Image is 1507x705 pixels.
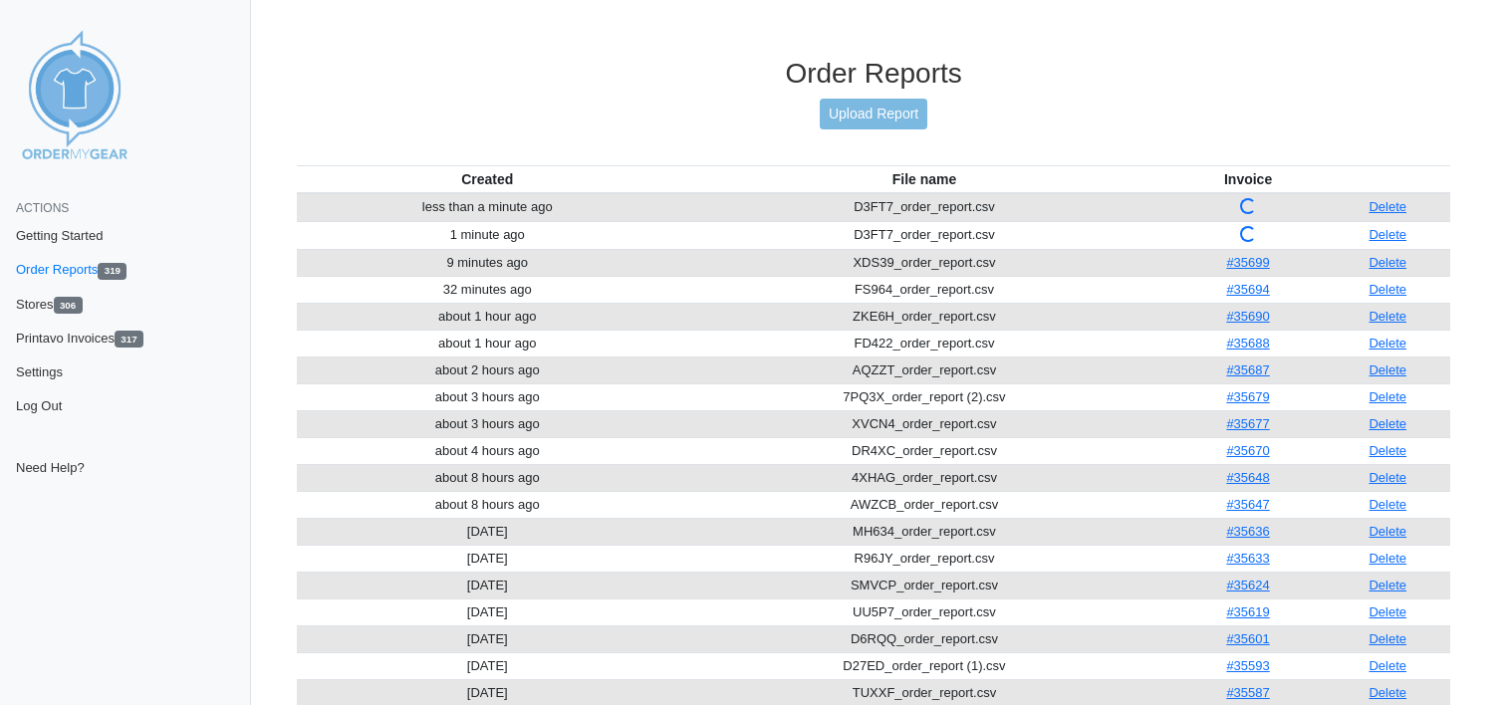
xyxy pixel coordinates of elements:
[297,250,677,277] td: 9 minutes ago
[297,357,677,384] td: about 2 hours ago
[677,221,1170,249] td: D3FT7_order_report.csv
[1369,470,1406,485] a: Delete
[1226,578,1269,592] a: #35624
[1369,631,1406,646] a: Delete
[1369,524,1406,539] a: Delete
[1226,658,1269,673] a: #35593
[297,384,677,411] td: about 3 hours ago
[297,599,677,626] td: [DATE]
[1226,255,1269,270] a: #35699
[1369,336,1406,351] a: Delete
[115,331,143,348] span: 317
[1369,551,1406,566] a: Delete
[297,653,677,680] td: [DATE]
[297,519,677,546] td: [DATE]
[677,411,1170,438] td: XVCN4_order_report.csv
[1369,416,1406,431] a: Delete
[677,304,1170,331] td: ZKE6H_order_report.csv
[1369,282,1406,297] a: Delete
[1369,199,1406,214] a: Delete
[677,357,1170,384] td: AQZZT_order_report.csv
[677,331,1170,357] td: FD422_order_report.csv
[1226,685,1269,700] a: #35587
[677,546,1170,573] td: R96JY_order_report.csv
[1369,497,1406,512] a: Delete
[297,221,677,249] td: 1 minute ago
[1171,165,1326,193] th: Invoice
[677,465,1170,492] td: 4XHAG_order_report.csv
[677,653,1170,680] td: D27ED_order_report (1).csv
[98,263,126,280] span: 319
[16,201,69,215] span: Actions
[677,384,1170,411] td: 7PQ3X_order_report (2).csv
[1369,227,1406,242] a: Delete
[677,492,1170,519] td: AWZCB_order_report.csv
[297,411,677,438] td: about 3 hours ago
[297,331,677,357] td: about 1 hour ago
[1369,362,1406,377] a: Delete
[1369,443,1406,458] a: Delete
[1226,362,1269,377] a: #35687
[677,277,1170,304] td: FS964_order_report.csv
[677,573,1170,599] td: SMVCP_order_report.csv
[297,304,677,331] td: about 1 hour ago
[1226,309,1269,324] a: #35690
[677,438,1170,465] td: DR4XC_order_report.csv
[297,165,677,193] th: Created
[297,626,677,653] td: [DATE]
[297,546,677,573] td: [DATE]
[1226,631,1269,646] a: #35601
[1369,658,1406,673] a: Delete
[1226,604,1269,619] a: #35619
[677,599,1170,626] td: UU5P7_order_report.csv
[1226,282,1269,297] a: #35694
[297,492,677,519] td: about 8 hours ago
[297,465,677,492] td: about 8 hours ago
[677,519,1170,546] td: MH634_order_report.csv
[1226,443,1269,458] a: #35670
[297,277,677,304] td: 32 minutes ago
[54,297,83,314] span: 306
[1226,470,1269,485] a: #35648
[1226,551,1269,566] a: #35633
[1369,309,1406,324] a: Delete
[677,250,1170,277] td: XDS39_order_report.csv
[677,193,1170,222] td: D3FT7_order_report.csv
[820,99,927,129] a: Upload Report
[297,438,677,465] td: about 4 hours ago
[1226,497,1269,512] a: #35647
[1369,604,1406,619] a: Delete
[677,165,1170,193] th: File name
[297,57,1450,91] h3: Order Reports
[677,626,1170,653] td: D6RQQ_order_report.csv
[1369,578,1406,592] a: Delete
[297,573,677,599] td: [DATE]
[1226,524,1269,539] a: #35636
[1369,255,1406,270] a: Delete
[1226,336,1269,351] a: #35688
[1369,389,1406,404] a: Delete
[1369,685,1406,700] a: Delete
[1226,389,1269,404] a: #35679
[1226,416,1269,431] a: #35677
[297,193,677,222] td: less than a minute ago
